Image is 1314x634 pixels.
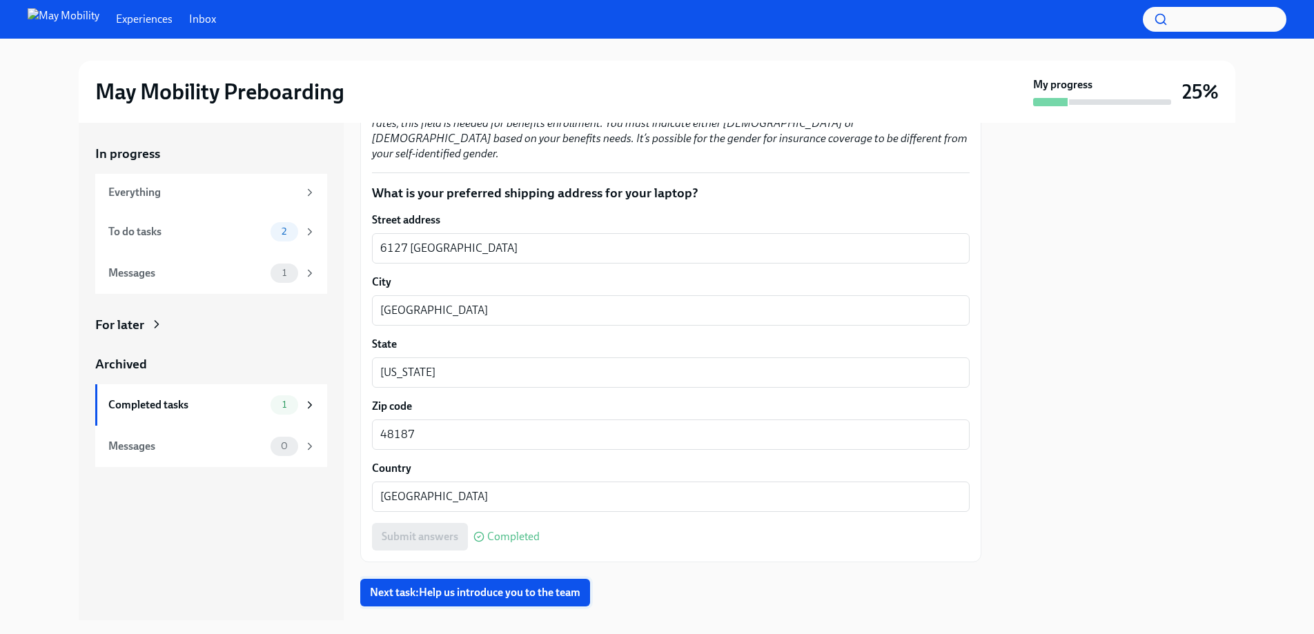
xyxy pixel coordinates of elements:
[372,461,970,476] label: Country
[95,316,144,334] div: For later
[108,397,265,413] div: Completed tasks
[95,252,327,294] a: Messages1
[380,302,961,319] textarea: [GEOGRAPHIC_DATA]
[380,426,961,443] textarea: 48187
[380,240,961,257] textarea: 6127 [GEOGRAPHIC_DATA]
[28,8,99,30] img: May Mobility
[380,488,961,505] textarea: [GEOGRAPHIC_DATA]
[372,101,968,160] em: Because many life insurance and private medical insurance carriers require a binary gender indica...
[1033,77,1092,92] strong: My progress
[274,399,295,410] span: 1
[372,399,970,414] label: Zip code
[108,224,265,239] div: To do tasks
[380,364,961,381] textarea: [US_STATE]
[189,12,216,27] a: Inbox
[108,185,298,200] div: Everything
[372,275,970,290] label: City
[360,579,590,606] button: Next task:Help us introduce you to the team
[372,337,970,352] label: State
[95,78,344,106] h2: May Mobility Preboarding
[108,266,265,281] div: Messages
[274,268,295,278] span: 1
[95,145,327,163] a: In progress
[372,212,970,228] label: Street address
[95,316,327,334] a: For later
[95,384,327,426] a: Completed tasks1
[370,586,580,600] span: Next task : Help us introduce you to the team
[487,531,540,542] span: Completed
[95,355,327,373] a: Archived
[108,439,265,454] div: Messages
[1182,79,1219,104] h3: 25%
[116,12,173,27] a: Experiences
[372,184,970,202] p: What is your preferred shipping address for your laptop?
[273,441,296,451] span: 0
[273,226,295,237] span: 2
[95,426,327,467] a: Messages0
[95,174,327,211] a: Everything
[95,211,327,252] a: To do tasks2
